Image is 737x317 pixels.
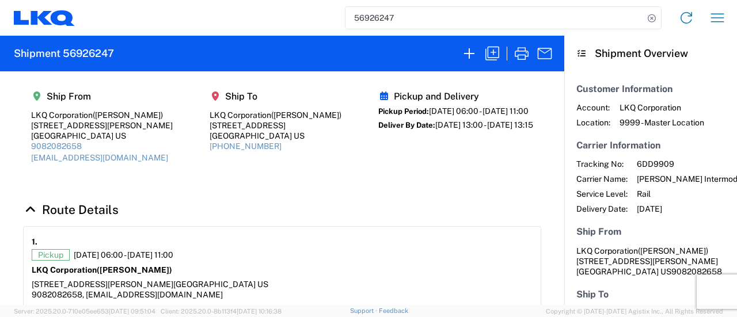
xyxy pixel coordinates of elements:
[564,36,737,71] header: Shipment Overview
[23,203,119,217] a: Hide Details
[161,308,282,315] span: Client: 2025.20.0-8b113f4
[638,246,708,255] span: ([PERSON_NAME])
[32,265,172,274] strong: LKQ Corporation
[576,289,725,300] h5: Ship To
[32,289,533,300] div: 9082082658, [EMAIL_ADDRESS][DOMAIN_NAME]
[31,91,173,102] h5: Ship From
[576,257,718,266] span: [STREET_ADDRESS][PERSON_NAME]
[576,189,628,199] span: Service Level:
[620,117,704,128] span: 9999 - Master Location
[378,107,429,116] span: Pickup Period:
[237,308,282,315] span: [DATE] 10:16:38
[671,267,722,276] span: 9082082658
[210,120,341,131] div: [STREET_ADDRESS]
[74,250,173,260] span: [DATE] 06:00 - [DATE] 11:00
[576,174,628,184] span: Carrier Name:
[576,102,610,113] span: Account:
[379,307,408,314] a: Feedback
[210,110,341,120] div: LKQ Corporation
[576,226,725,237] h5: Ship From
[32,249,70,261] span: Pickup
[576,117,610,128] span: Location:
[576,159,628,169] span: Tracking No:
[345,7,644,29] input: Shipment, tracking or reference number
[576,246,725,277] address: [GEOGRAPHIC_DATA] US
[14,47,114,60] h2: Shipment 56926247
[31,131,173,141] div: [GEOGRAPHIC_DATA] US
[271,110,341,120] span: ([PERSON_NAME])
[32,235,37,249] strong: 1.
[378,121,435,129] span: Deliver By Date:
[173,280,268,289] span: [GEOGRAPHIC_DATA] US
[546,306,723,316] span: Copyright © [DATE]-[DATE] Agistix Inc., All Rights Reserved
[350,307,379,314] a: Support
[620,102,704,113] span: LKQ Corporation
[109,308,155,315] span: [DATE] 09:51:04
[210,142,282,151] a: [PHONE_NUMBER]
[14,308,155,315] span: Server: 2025.20.0-710e05ee653
[576,83,725,94] h5: Customer Information
[576,246,638,255] span: LKQ Corporation
[429,106,529,116] span: [DATE] 06:00 - [DATE] 11:00
[31,110,173,120] div: LKQ Corporation
[210,91,341,102] h5: Ship To
[378,91,533,102] h5: Pickup and Delivery
[97,265,172,274] span: ([PERSON_NAME])
[210,131,341,141] div: [GEOGRAPHIC_DATA] US
[32,280,173,289] span: [STREET_ADDRESS][PERSON_NAME]
[31,142,82,151] a: 9082082658
[435,120,533,129] span: [DATE] 13:00 - [DATE] 13:15
[31,120,173,131] div: [STREET_ADDRESS][PERSON_NAME]
[576,140,725,151] h5: Carrier Information
[31,153,168,162] a: [EMAIL_ADDRESS][DOMAIN_NAME]
[576,204,628,214] span: Delivery Date:
[93,110,163,120] span: ([PERSON_NAME])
